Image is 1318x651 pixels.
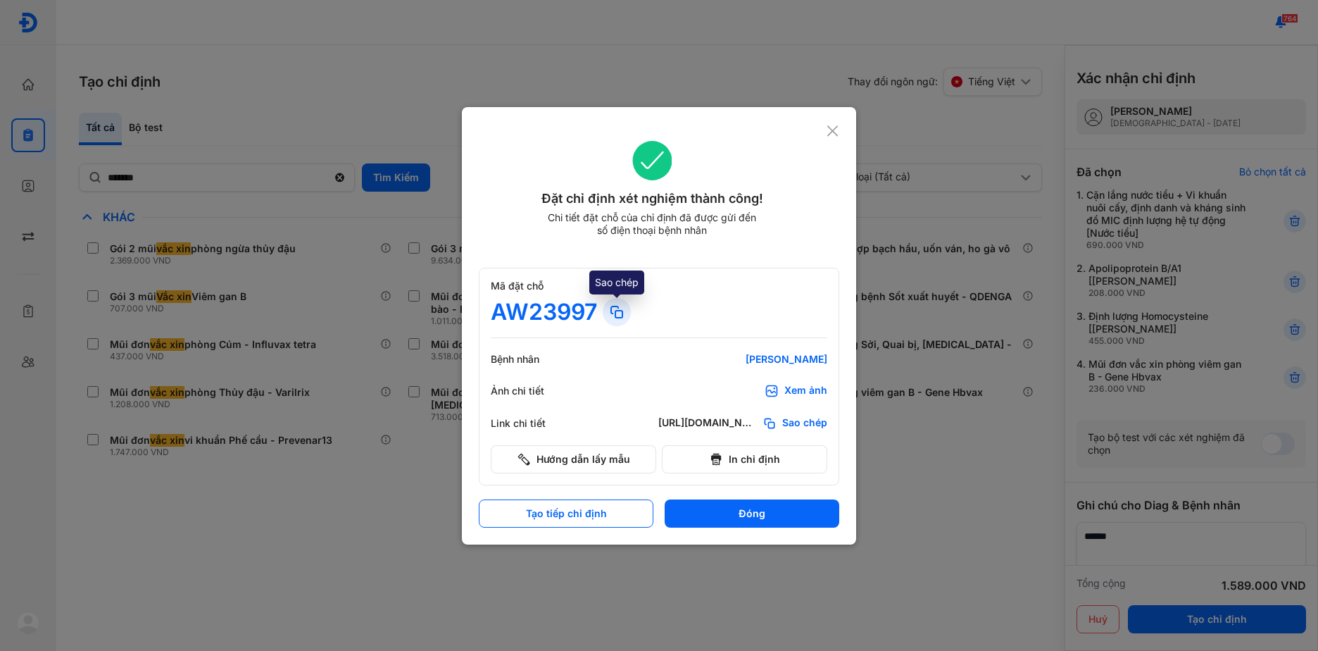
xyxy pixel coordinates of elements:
div: Chi tiết đặt chỗ của chỉ định đã được gửi đến số điện thoại bệnh nhân [541,211,762,237]
button: In chỉ định [662,445,827,473]
div: Ảnh chi tiết [491,385,575,397]
div: Link chi tiết [491,417,575,430]
button: Tạo tiếp chỉ định [479,500,653,528]
div: [PERSON_NAME] [658,353,827,366]
div: Đặt chỉ định xét nghiệm thành công! [479,189,826,209]
span: Sao chép [782,416,827,430]
div: AW23997 [491,298,597,326]
div: Bệnh nhân [491,353,575,366]
button: Hướng dẫn lấy mẫu [491,445,656,473]
div: Xem ảnh [784,384,827,398]
div: Mã đặt chỗ [491,280,827,292]
div: [URL][DOMAIN_NAME] [658,416,757,430]
button: Đóng [665,500,839,528]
